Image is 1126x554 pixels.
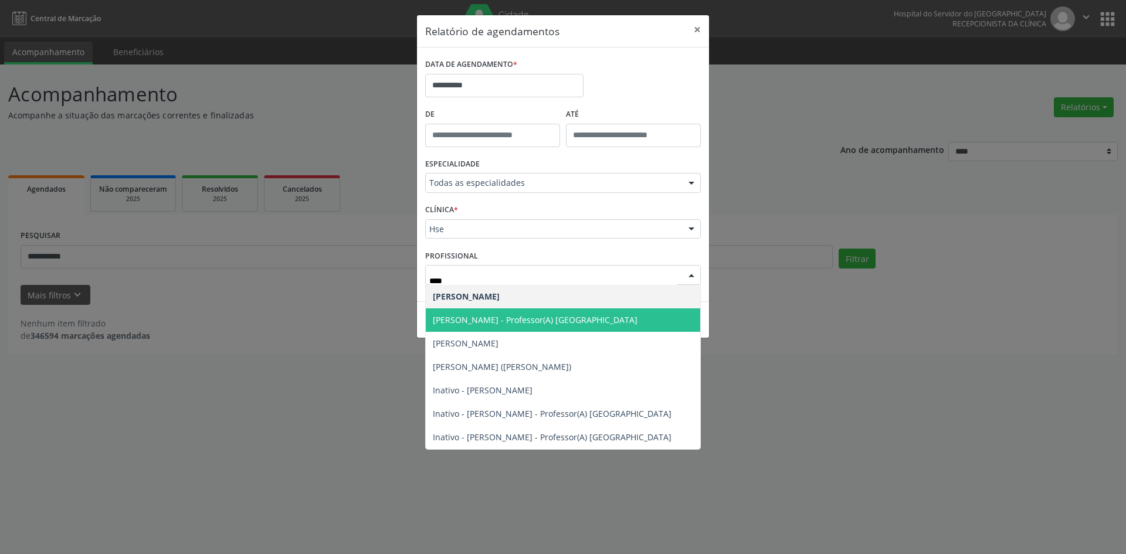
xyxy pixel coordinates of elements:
[425,247,478,265] label: PROFISSIONAL
[425,201,458,219] label: CLÍNICA
[433,385,533,396] span: Inativo - [PERSON_NAME]
[425,155,480,174] label: ESPECIALIDADE
[433,408,671,419] span: Inativo - [PERSON_NAME] - Professor(A) [GEOGRAPHIC_DATA]
[425,23,559,39] h5: Relatório de agendamentos
[433,314,637,325] span: [PERSON_NAME] - Professor(A) [GEOGRAPHIC_DATA]
[425,106,560,124] label: De
[429,177,677,189] span: Todas as especialidades
[433,361,571,372] span: [PERSON_NAME] ([PERSON_NAME])
[429,223,677,235] span: Hse
[433,291,500,302] span: [PERSON_NAME]
[686,15,709,44] button: Close
[566,106,701,124] label: ATÉ
[433,338,498,349] span: [PERSON_NAME]
[425,56,517,74] label: DATA DE AGENDAMENTO
[433,431,671,443] span: Inativo - [PERSON_NAME] - Professor(A) [GEOGRAPHIC_DATA]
